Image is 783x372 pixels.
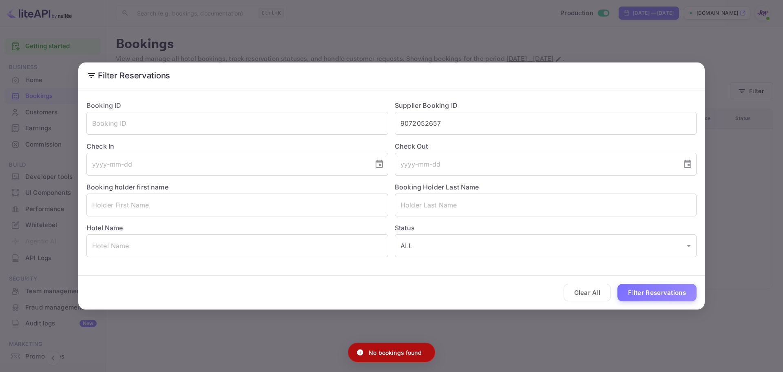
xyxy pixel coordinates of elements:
[86,112,388,135] input: Booking ID
[86,183,168,191] label: Booking holder first name
[86,194,388,216] input: Holder First Name
[617,284,697,301] button: Filter Reservations
[369,348,422,357] p: No bookings found
[395,194,697,216] input: Holder Last Name
[679,156,696,172] button: Choose date
[395,112,697,135] input: Supplier Booking ID
[371,156,387,172] button: Choose date
[395,223,697,233] label: Status
[395,234,697,257] div: ALL
[395,141,697,151] label: Check Out
[395,153,676,176] input: yyyy-mm-dd
[395,101,458,109] label: Supplier Booking ID
[86,153,368,176] input: yyyy-mm-dd
[395,183,479,191] label: Booking Holder Last Name
[78,62,705,89] h2: Filter Reservations
[86,224,123,232] label: Hotel Name
[86,101,122,109] label: Booking ID
[86,141,388,151] label: Check In
[86,234,388,257] input: Hotel Name
[564,284,611,301] button: Clear All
